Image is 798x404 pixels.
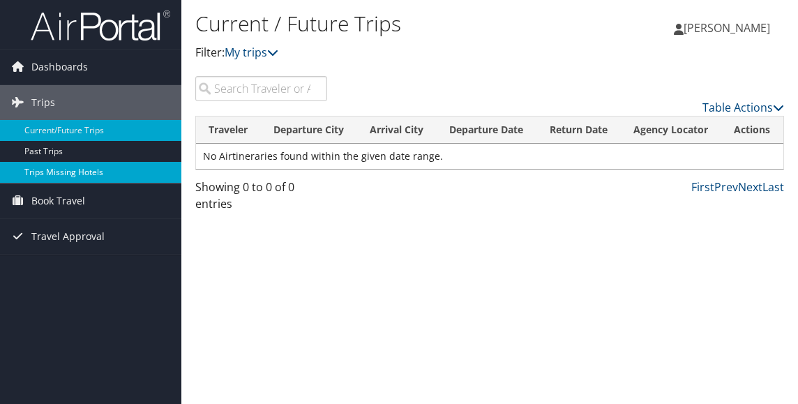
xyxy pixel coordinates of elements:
a: Prev [714,179,738,195]
a: My trips [225,45,278,60]
th: Departure Date: activate to sort column descending [437,117,536,144]
th: Arrival City: activate to sort column ascending [357,117,437,144]
td: No Airtineraries found within the given date range. [196,144,783,169]
a: [PERSON_NAME] [674,7,784,49]
img: airportal-logo.png [31,9,170,42]
div: Showing 0 to 0 of 0 entries [195,179,327,219]
h1: Current / Future Trips [195,9,588,38]
input: Search Traveler or Arrival City [195,76,327,101]
a: Next [738,179,762,195]
span: Trips [31,85,55,120]
th: Agency Locator: activate to sort column ascending [621,117,721,144]
a: Table Actions [702,100,784,115]
span: Book Travel [31,184,85,218]
span: Travel Approval [31,219,105,254]
a: First [691,179,714,195]
p: Filter: [195,44,588,62]
th: Actions [721,117,783,144]
th: Departure City: activate to sort column ascending [261,117,357,144]
th: Traveler: activate to sort column ascending [196,117,261,144]
span: Dashboards [31,50,88,84]
th: Return Date: activate to sort column ascending [537,117,621,144]
span: [PERSON_NAME] [684,20,770,36]
a: Last [762,179,784,195]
